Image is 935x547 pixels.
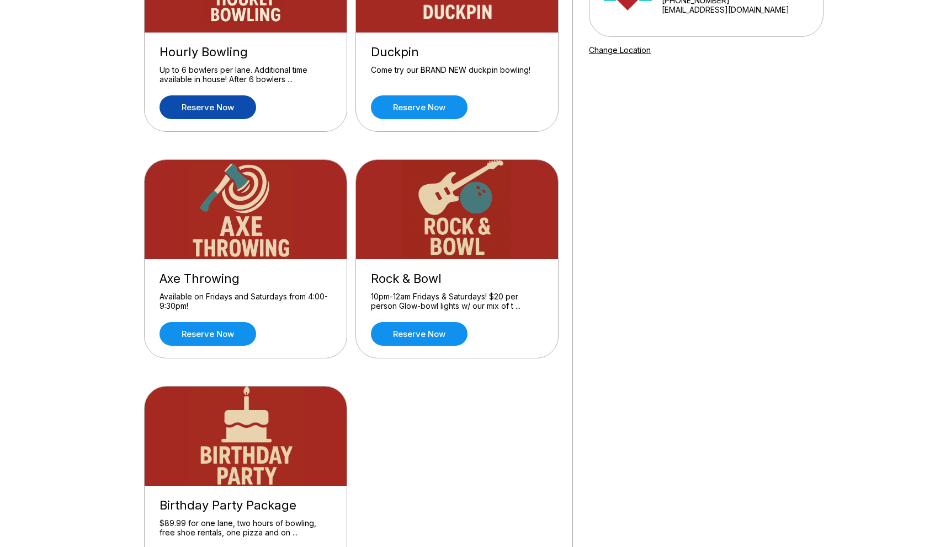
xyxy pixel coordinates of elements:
[371,271,543,286] div: Rock & Bowl
[160,95,256,119] a: Reserve now
[145,387,348,486] img: Birthday Party Package
[662,5,819,14] a: [EMAIL_ADDRESS][DOMAIN_NAME]
[356,160,559,259] img: Rock & Bowl
[371,95,467,119] a: Reserve now
[160,271,332,286] div: Axe Throwing
[160,518,332,538] div: $89.99 for one lane, two hours of bowling, free shoe rentals, one pizza and on ...
[371,65,543,84] div: Come try our BRAND NEW duckpin bowling!
[160,292,332,311] div: Available on Fridays and Saturdays from 4:00-9:30pm!
[371,292,543,311] div: 10pm-12am Fridays & Saturdays! $20 per person Glow-bowl lights w/ our mix of t ...
[371,45,543,60] div: Duckpin
[145,160,348,259] img: Axe Throwing
[160,498,332,513] div: Birthday Party Package
[160,45,332,60] div: Hourly Bowling
[160,322,256,346] a: Reserve now
[160,65,332,84] div: Up to 6 bowlers per lane. Additional time available in house! After 6 bowlers ...
[589,45,651,55] a: Change Location
[371,322,467,346] a: Reserve now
